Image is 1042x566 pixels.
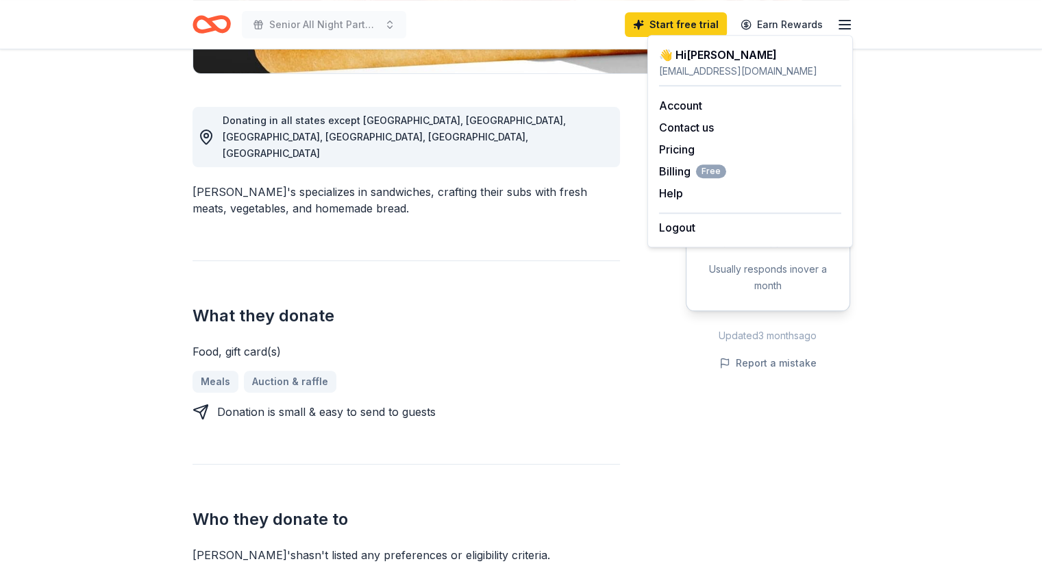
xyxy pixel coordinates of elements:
[193,343,620,360] div: Food, gift card(s)
[242,11,406,38] button: Senior All Night Party [DATE] Fundraiser
[696,164,726,178] span: Free
[703,261,833,294] div: Usually responds in over a month
[659,47,841,63] div: 👋 Hi [PERSON_NAME]
[732,12,831,37] a: Earn Rewards
[659,163,726,180] button: BillingFree
[193,547,620,563] div: [PERSON_NAME]'s hasn ' t listed any preferences or eligibility criteria.
[659,219,695,236] button: Logout
[217,404,436,420] div: Donation is small & easy to send to guests
[223,114,566,159] span: Donating in all states except [GEOGRAPHIC_DATA], [GEOGRAPHIC_DATA], [GEOGRAPHIC_DATA], [GEOGRAPHI...
[269,16,379,33] span: Senior All Night Party [DATE] Fundraiser
[193,8,231,40] a: Home
[686,328,850,344] div: Updated 3 months ago
[659,119,714,136] button: Contact us
[659,163,726,180] span: Billing
[659,143,695,156] a: Pricing
[193,508,620,530] h2: Who they donate to
[193,184,620,217] div: [PERSON_NAME]'s specializes in sandwiches, crafting their subs with fresh meats, vegetables, and ...
[659,99,702,112] a: Account
[193,305,620,327] h2: What they donate
[625,12,727,37] a: Start free trial
[659,185,683,201] button: Help
[719,355,817,371] button: Report a mistake
[659,63,841,79] div: [EMAIL_ADDRESS][DOMAIN_NAME]
[193,371,238,393] a: Meals
[244,371,336,393] a: Auction & raffle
